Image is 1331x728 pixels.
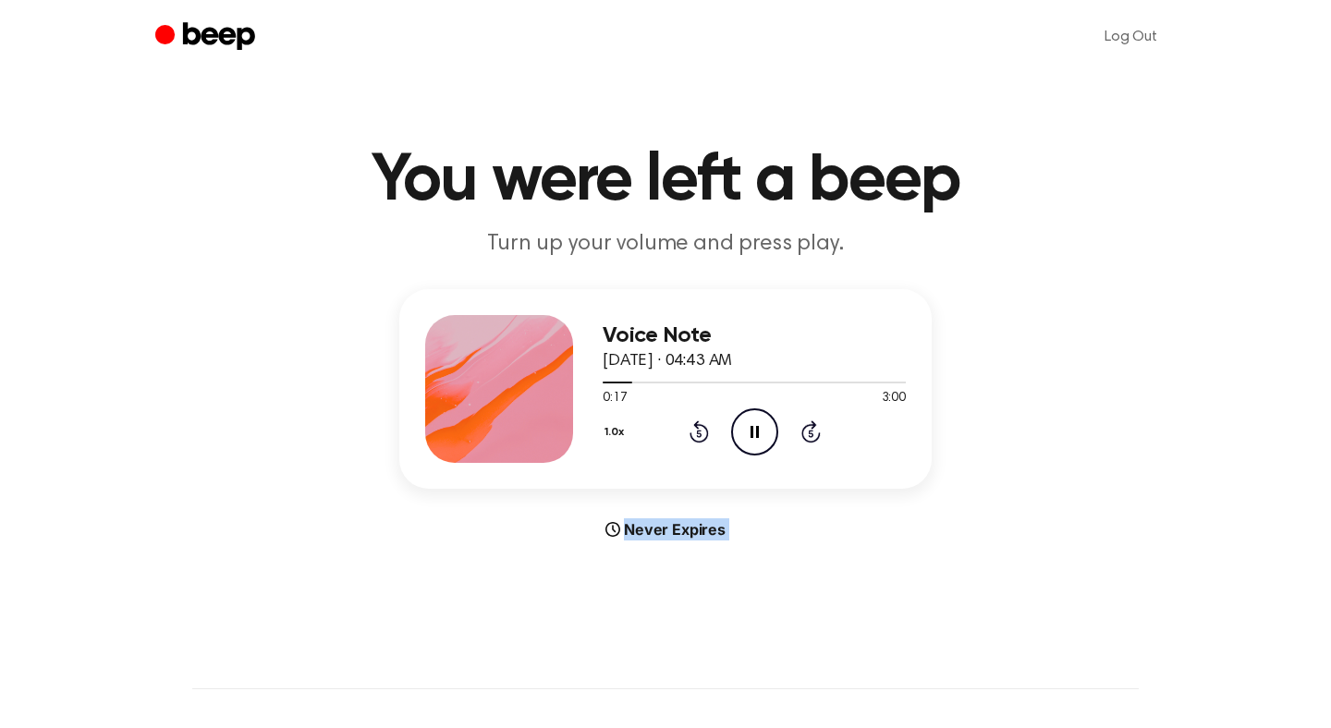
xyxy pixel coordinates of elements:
h3: Voice Note [603,323,906,348]
button: 1.0x [603,417,631,448]
a: Beep [155,19,260,55]
h1: You were left a beep [192,148,1139,214]
span: 0:17 [603,389,627,408]
div: Never Expires [399,518,932,540]
span: 3:00 [882,389,906,408]
span: [DATE] · 04:43 AM [603,353,732,370]
a: Log Out [1086,15,1176,59]
p: Turn up your volume and press play. [311,229,1020,260]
